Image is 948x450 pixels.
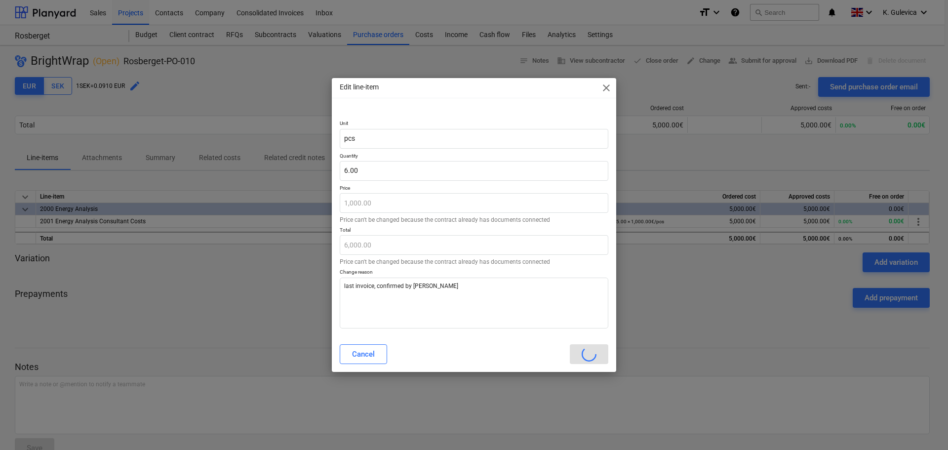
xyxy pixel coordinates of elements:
[899,403,948,450] iframe: Chat Widget
[352,348,375,361] div: Cancel
[340,344,387,364] button: Cancel
[340,269,608,277] p: Change reason
[340,217,608,223] p: Price can't be changed because the contract already has documents connected
[600,82,612,94] span: close
[340,153,608,161] p: Quantity
[340,278,608,328] textarea: last invoice, confirmed by [PERSON_NAME]
[340,161,608,181] input: Quantity
[340,120,608,128] p: Unit
[340,185,608,193] p: Price
[340,129,608,149] input: Unit
[340,259,608,265] p: Price can't be changed because the contract already has documents connected
[340,82,379,92] p: Edit line-item
[340,193,608,213] input: Price
[340,227,608,235] p: Total
[340,235,608,255] input: Total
